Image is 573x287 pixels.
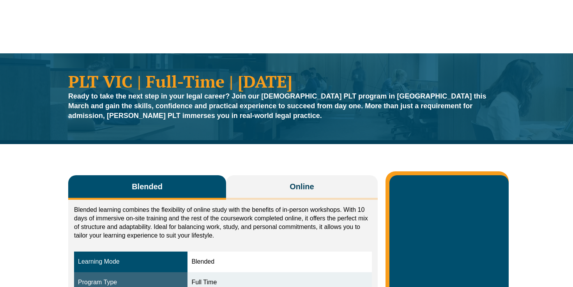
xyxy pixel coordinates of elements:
p: Blended learning combines the flexibility of online study with the benefits of in-person workshop... [74,206,372,240]
div: Program Type [78,278,184,287]
span: Blended [132,181,163,192]
strong: Ready to take the next step in your legal career? Join our [DEMOGRAPHIC_DATA] PLT program in [GEO... [68,92,486,120]
h1: PLT VIC | Full-Time | [DATE] [68,73,505,90]
div: Learning Mode [78,257,184,266]
span: Online [290,181,314,192]
div: Blended [191,257,368,266]
div: Full Time [191,278,368,287]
